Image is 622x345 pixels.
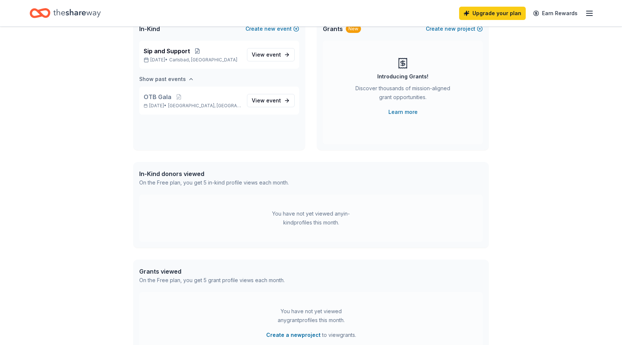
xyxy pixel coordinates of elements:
p: [DATE] • [144,57,241,63]
span: event [266,97,281,104]
h4: Show past events [139,75,186,84]
div: New [346,25,361,33]
p: [DATE] • [144,103,241,109]
span: [GEOGRAPHIC_DATA], [GEOGRAPHIC_DATA] [168,103,241,109]
span: to view grants . [266,331,356,339]
span: View [252,96,281,105]
div: On the Free plan, you get 5 grant profile views each month. [139,276,285,285]
span: Sip and Support [144,47,190,55]
a: View event [247,48,295,61]
span: Carlsbad, [GEOGRAPHIC_DATA] [169,57,237,63]
span: OTB Gala [144,92,171,101]
a: Earn Rewards [529,7,582,20]
div: On the Free plan, you get 5 in-kind profile views each month. [139,178,289,187]
a: Home [30,4,101,22]
div: In-Kind donors viewed [139,169,289,178]
a: Learn more [388,108,418,116]
span: new [264,24,275,33]
button: Createnewevent [245,24,299,33]
a: View event [247,94,295,107]
button: Show past events [139,75,194,84]
button: Create a newproject [266,331,321,339]
span: View [252,50,281,59]
span: In-Kind [139,24,160,33]
span: Grants [323,24,343,33]
span: new [445,24,456,33]
div: You have not yet viewed any grant profiles this month. [265,307,357,325]
div: You have not yet viewed any in-kind profiles this month. [265,209,357,227]
button: Createnewproject [426,24,483,33]
div: Discover thousands of mission-aligned grant opportunities. [352,84,453,105]
div: Grants viewed [139,267,285,276]
span: event [266,51,281,58]
a: Upgrade your plan [459,7,526,20]
div: Introducing Grants! [377,72,428,81]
